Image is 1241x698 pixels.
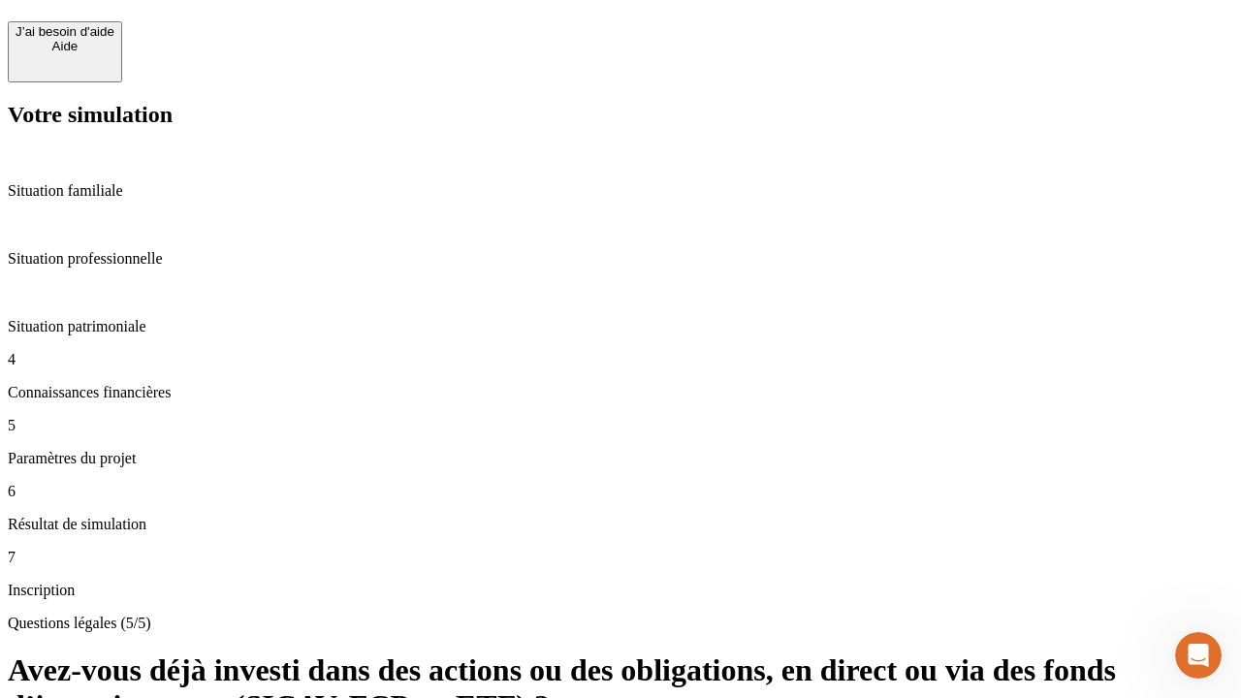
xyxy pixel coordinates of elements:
[8,549,1233,566] p: 7
[8,483,1233,500] p: 6
[8,182,1233,200] p: Situation familiale
[8,384,1233,401] p: Connaissances financières
[8,250,1233,268] p: Situation professionnelle
[8,318,1233,335] p: Situation patrimoniale
[16,39,114,53] div: Aide
[16,24,114,39] div: J’ai besoin d'aide
[8,21,122,82] button: J’ai besoin d'aideAide
[8,102,1233,128] h2: Votre simulation
[8,417,1233,434] p: 5
[8,516,1233,533] p: Résultat de simulation
[1175,632,1222,679] iframe: Intercom live chat
[8,351,1233,368] p: 4
[8,615,1233,632] p: Questions légales (5/5)
[8,450,1233,467] p: Paramètres du projet
[8,582,1233,599] p: Inscription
